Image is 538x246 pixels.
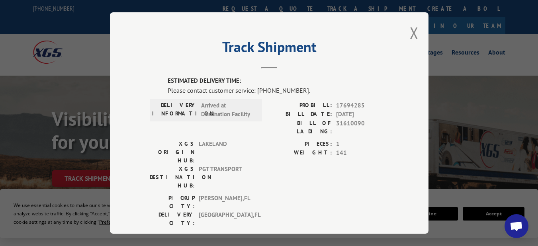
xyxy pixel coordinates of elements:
[269,139,332,148] label: PIECES:
[336,101,389,110] span: 17694285
[150,139,195,164] label: XGS ORIGIN HUB:
[505,214,528,238] div: Open chat
[336,110,389,119] span: [DATE]
[201,101,255,119] span: Arrived at Destination Facility
[150,193,195,210] label: PICKUP CITY:
[168,85,389,95] div: Please contact customer service: [PHONE_NUMBER].
[150,41,389,57] h2: Track Shipment
[199,193,252,210] span: [PERSON_NAME] , FL
[199,139,252,164] span: LAKELAND
[336,148,389,158] span: 141
[168,76,389,86] label: ESTIMATED DELIVERY TIME:
[150,164,195,189] label: XGS DESTINATION HUB:
[269,119,332,135] label: BILL OF LADING:
[269,110,332,119] label: BILL DATE:
[269,148,332,158] label: WEIGHT:
[152,101,197,119] label: DELIVERY INFORMATION:
[199,164,252,189] span: PGT TRANSPORT
[336,139,389,148] span: 1
[410,22,419,43] button: Close modal
[269,101,332,110] label: PROBILL:
[150,210,195,227] label: DELIVERY CITY:
[199,210,252,227] span: [GEOGRAPHIC_DATA] , FL
[336,119,389,135] span: 31610090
